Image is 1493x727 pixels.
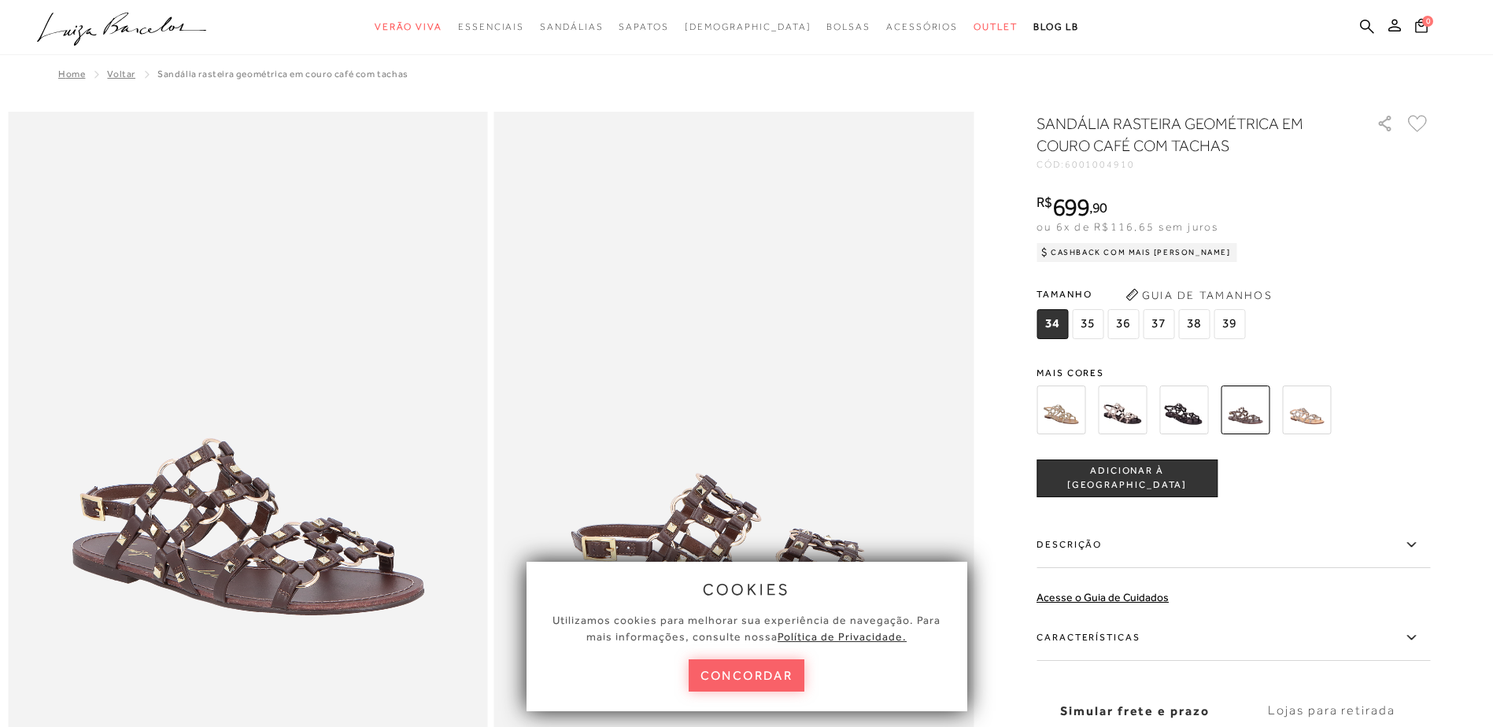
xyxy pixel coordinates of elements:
a: noSubCategoriesText [826,13,870,42]
span: BLOG LB [1033,21,1079,32]
a: Acesse o Guia de Cuidados [1037,591,1169,603]
h1: SANDÁLIA RASTEIRA GEOMÉTRICA EM COURO CAFÉ COM TACHAS [1037,113,1332,157]
span: Sandálias [540,21,603,32]
span: 90 [1092,199,1107,216]
a: noSubCategoriesText [375,13,442,42]
img: RASTEIRA COM APLICAÇÕES PRETO [1159,386,1208,434]
span: ADICIONAR À [GEOGRAPHIC_DATA] [1037,464,1217,492]
a: noSubCategoriesText [619,13,668,42]
i: , [1089,201,1107,215]
a: noSubCategoriesText [685,13,811,42]
span: 36 [1107,309,1139,339]
button: Guia de Tamanhos [1120,282,1277,308]
img: RASTEIRA COM APLICAÇÕES DOURADO [1037,386,1085,434]
span: Mais cores [1037,368,1430,378]
span: 34 [1037,309,1068,339]
span: Outlet [974,21,1018,32]
div: CÓD: [1037,160,1351,169]
a: noSubCategoriesText [540,13,603,42]
a: noSubCategoriesText [886,13,958,42]
span: SANDÁLIA RASTEIRA GEOMÉTRICA EM COURO CAFÉ COM TACHAS [157,68,408,79]
span: 6001004910 [1065,159,1135,170]
span: Sapatos [619,21,668,32]
span: Utilizamos cookies para melhorar sua experiência de navegação. Para mais informações, consulte nossa [552,614,941,643]
a: BLOG LB [1033,13,1079,42]
img: RASTEIRA COM APLICAÇÕES OFF WHITE [1098,386,1147,434]
span: Tamanho [1037,282,1249,306]
span: Acessórios [886,21,958,32]
span: 39 [1214,309,1245,339]
span: [DEMOGRAPHIC_DATA] [685,21,811,32]
button: concordar [689,659,805,692]
i: R$ [1037,195,1052,209]
span: 0 [1422,16,1433,27]
span: ou 6x de R$116,65 sem juros [1037,220,1218,233]
span: 699 [1052,193,1089,221]
img: SANDÁLIA RASTEIRA GEOMÉTRICA METALIZADA CHUMBO COM TACHAS [1282,386,1331,434]
a: Home [58,68,85,79]
a: noSubCategoriesText [458,13,524,42]
span: Essenciais [458,21,524,32]
img: SANDÁLIA RASTEIRA GEOMÉTRICA EM COURO CAFÉ COM TACHAS [1221,386,1269,434]
a: Política de Privacidade. [778,630,907,643]
div: Cashback com Mais [PERSON_NAME] [1037,243,1237,262]
a: Voltar [107,68,135,79]
label: Descrição [1037,522,1430,568]
span: Bolsas [826,21,870,32]
button: ADICIONAR À [GEOGRAPHIC_DATA] [1037,459,1218,497]
span: 35 [1072,309,1103,339]
span: cookies [703,581,791,598]
button: 0 [1410,17,1432,39]
label: Características [1037,615,1430,661]
span: Verão Viva [375,21,442,32]
span: 37 [1143,309,1174,339]
a: noSubCategoriesText [974,13,1018,42]
span: 38 [1178,309,1210,339]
